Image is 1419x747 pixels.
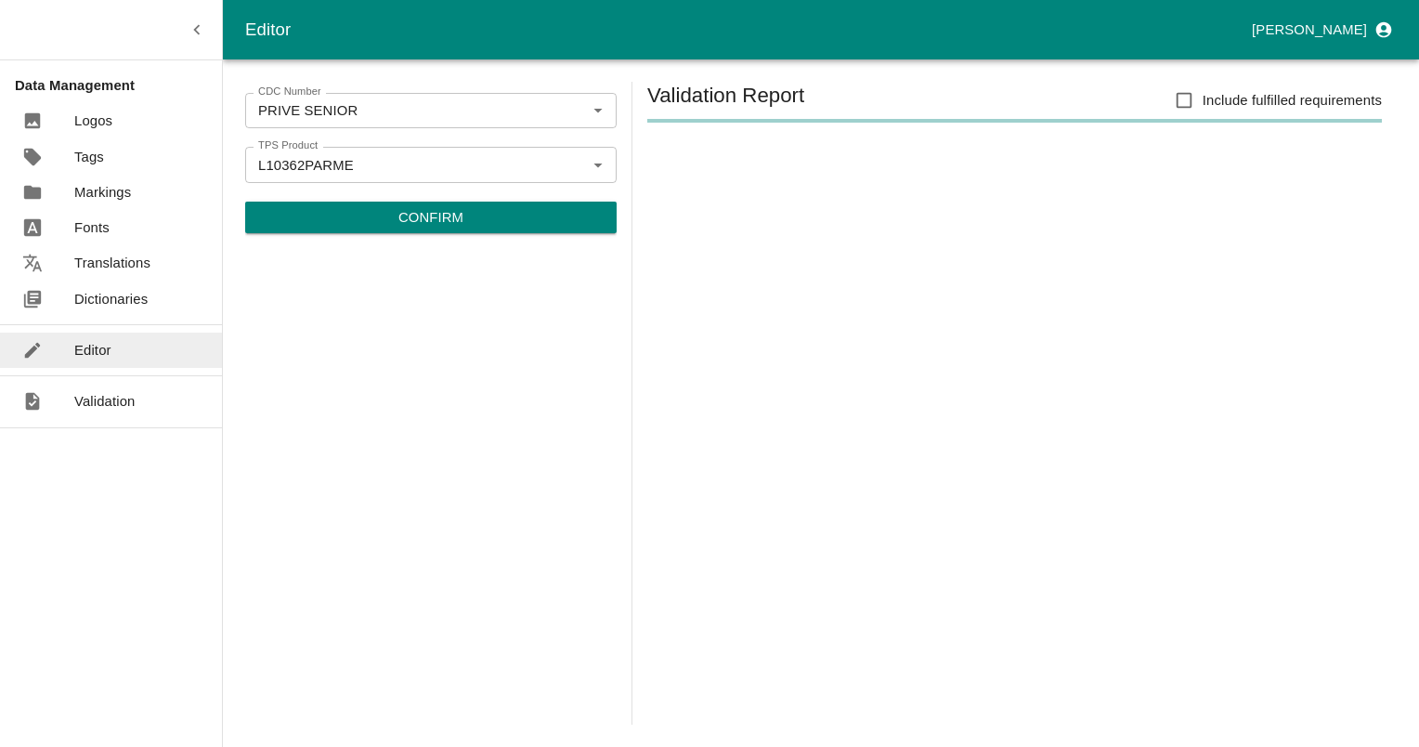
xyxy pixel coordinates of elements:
[258,85,321,99] label: CDC Number
[398,207,463,228] p: Confirm
[74,340,111,360] p: Editor
[74,217,110,238] p: Fonts
[74,253,150,273] p: Translations
[74,147,104,167] p: Tags
[1244,14,1397,46] button: profile
[1252,20,1367,40] p: [PERSON_NAME]
[74,182,131,203] p: Markings
[647,82,804,119] h5: Validation Report
[74,289,148,309] p: Dictionaries
[1203,90,1382,111] span: Include fulfilled requirements
[258,138,318,153] label: TPS Product
[586,152,610,177] button: Open
[15,75,222,96] p: Data Management
[245,202,617,233] button: Confirm
[245,16,1244,44] div: Editor
[74,391,136,412] p: Validation
[586,98,610,123] button: Open
[74,111,112,131] p: Logos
